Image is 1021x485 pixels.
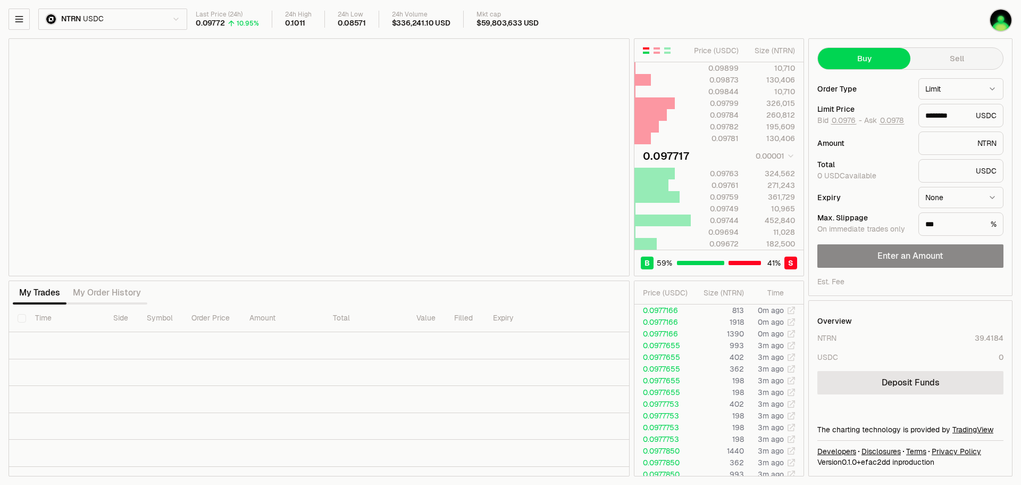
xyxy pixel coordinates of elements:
[691,203,739,214] div: 0.09749
[691,133,739,144] div: 0.09781
[476,11,539,19] div: Mkt cap
[692,328,744,340] td: 1390
[634,468,692,480] td: 0.0977850
[817,446,856,457] a: Developers
[752,150,795,162] button: 0.00001
[748,168,795,179] div: 324,562
[634,422,692,433] td: 0.0977753
[817,316,852,326] div: Overview
[952,425,993,434] a: TradingView
[758,306,784,315] time: 0m ago
[758,376,784,385] time: 3m ago
[861,457,890,467] span: efac2dd0295ed2ec84e5ddeec8015c6aa6dda30b
[817,424,1003,435] div: The charting technology is provided by
[817,457,1003,467] div: Version 0.1.0 + in production
[634,305,692,316] td: 0.0977166
[691,180,739,191] div: 0.09761
[66,282,147,303] button: My Order History
[758,364,784,374] time: 3m ago
[758,423,784,432] time: 3m ago
[643,149,689,163] div: 0.097717
[634,363,692,375] td: 0.0977655
[864,116,905,126] span: Ask
[692,398,744,410] td: 402
[237,19,259,28] div: 10.95%
[663,46,672,55] button: Show Buy Orders Only
[634,433,692,445] td: 0.0977753
[748,239,795,249] div: 182,500
[196,19,225,28] div: 0.09772
[817,85,910,93] div: Order Type
[700,287,744,298] div: Size ( NTRN )
[748,227,795,237] div: 11,028
[758,352,784,362] time: 3m ago
[634,351,692,363] td: 0.0977655
[691,215,739,226] div: 0.09744
[692,457,744,468] td: 362
[918,159,1003,183] div: USDC
[758,341,784,350] time: 3m ago
[476,19,539,28] div: $59,803,633 USD
[817,371,1003,394] a: Deposit Funds
[932,446,981,457] a: Privacy Policy
[918,131,1003,155] div: NTRN
[9,39,629,276] iframe: Financial Chart
[861,446,901,457] a: Disclosures
[758,470,784,479] time: 3m ago
[817,333,836,343] div: NTRN
[788,258,793,268] span: S
[918,78,1003,100] button: Limit
[748,133,795,144] div: 130,406
[634,387,692,398] td: 0.0977655
[692,387,744,398] td: 198
[408,305,446,332] th: Value
[817,214,910,221] div: Max. Slippage
[692,433,744,445] td: 198
[692,468,744,480] td: 993
[748,215,795,226] div: 452,840
[748,98,795,109] div: 326,015
[758,317,784,327] time: 0m ago
[748,110,795,120] div: 260,812
[758,434,784,444] time: 3m ago
[989,9,1012,32] img: Frost_Ledger
[183,305,241,332] th: Order Price
[691,239,739,249] div: 0.09672
[691,227,739,237] div: 0.09694
[817,225,910,234] div: On immediate trades only
[392,11,450,19] div: 24h Volume
[817,194,910,201] div: Expiry
[753,287,784,298] div: Time
[692,305,744,316] td: 813
[241,305,324,332] th: Amount
[18,314,26,323] button: Select all
[748,121,795,132] div: 195,609
[918,212,1003,236] div: %
[642,46,650,55] button: Show Buy and Sell Orders
[691,192,739,202] div: 0.09759
[879,116,905,125] button: 0.0978
[817,139,910,147] div: Amount
[748,63,795,73] div: 10,710
[692,410,744,422] td: 198
[657,258,672,268] span: 59 %
[634,445,692,457] td: 0.0977850
[758,399,784,409] time: 3m ago
[817,105,910,113] div: Limit Price
[634,398,692,410] td: 0.0977753
[692,375,744,387] td: 198
[748,86,795,97] div: 10,710
[484,305,559,332] th: Expiry
[831,116,857,125] button: 0.0976
[634,375,692,387] td: 0.0977655
[691,45,739,56] div: Price ( USDC )
[61,14,81,24] span: NTRN
[27,305,104,332] th: Time
[818,48,910,69] button: Buy
[918,187,1003,208] button: None
[634,457,692,468] td: 0.0977850
[692,445,744,457] td: 1440
[918,104,1003,127] div: USDC
[691,110,739,120] div: 0.09784
[83,14,103,24] span: USDC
